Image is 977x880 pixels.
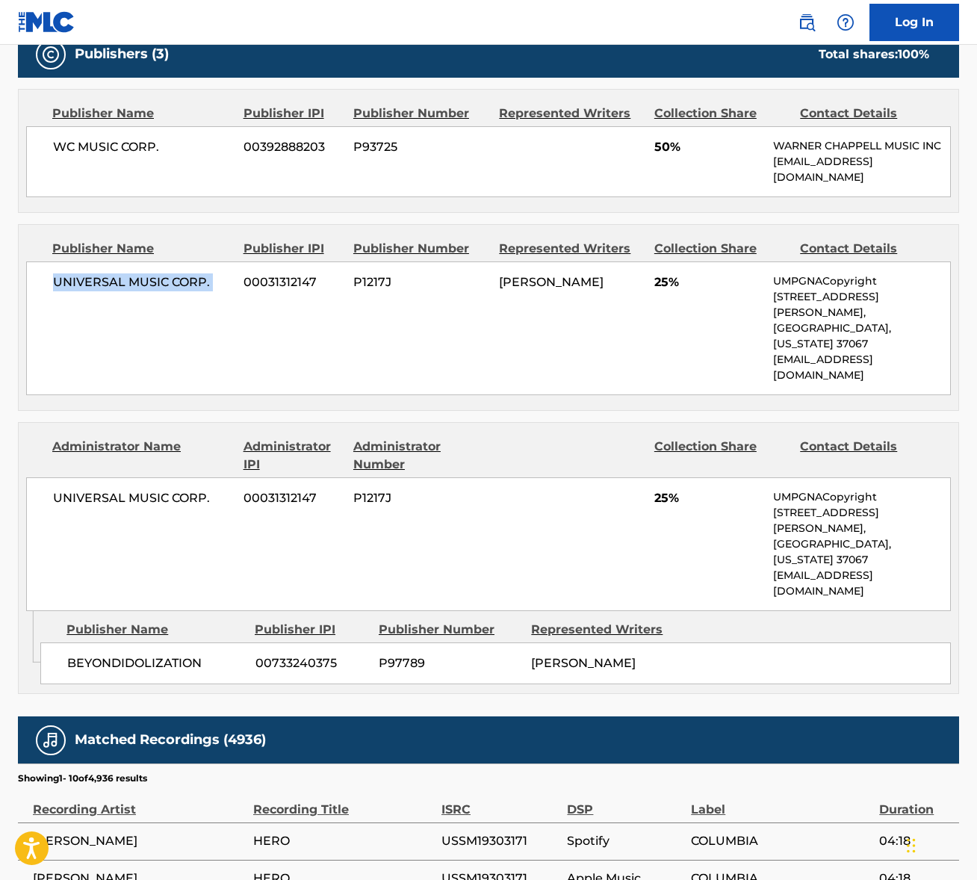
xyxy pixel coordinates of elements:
[441,832,559,850] span: USSM19303171
[244,273,342,291] span: 00031312147
[353,273,488,291] span: P1217J
[42,46,60,63] img: Publishers
[691,832,872,850] span: COLUMBIA
[654,273,762,291] span: 25%
[831,7,860,37] div: Help
[75,46,169,63] h5: Publishers (3)
[773,138,950,154] p: WARNER CHAPPELL MUSIC INC
[907,823,916,868] div: Drag
[33,785,246,819] div: Recording Artist
[773,320,950,352] p: [GEOGRAPHIC_DATA], [US_STATE] 37067
[33,832,246,850] span: [PERSON_NAME]
[53,489,232,507] span: UNIVERSAL MUSIC CORP.
[353,489,488,507] span: P1217J
[353,105,488,123] div: Publisher Number
[531,656,636,670] span: [PERSON_NAME]
[53,138,232,156] span: WC MUSIC CORP.
[798,13,816,31] img: search
[654,240,789,258] div: Collection Share
[253,832,434,850] span: HERO
[18,11,75,33] img: MLC Logo
[898,47,929,61] span: 100 %
[255,621,367,639] div: Publisher IPI
[531,621,672,639] div: Represented Writers
[800,105,934,123] div: Contact Details
[353,138,488,156] span: P93725
[773,154,950,185] p: [EMAIL_ADDRESS][DOMAIN_NAME]
[773,352,950,383] p: [EMAIL_ADDRESS][DOMAIN_NAME]
[879,785,952,819] div: Duration
[18,772,147,785] p: Showing 1 - 10 of 4,936 results
[773,568,950,599] p: [EMAIL_ADDRESS][DOMAIN_NAME]
[53,273,232,291] span: UNIVERSAL MUSIC CORP.
[244,105,342,123] div: Publisher IPI
[244,489,342,507] span: 00031312147
[379,621,520,639] div: Publisher Number
[654,138,762,156] span: 50%
[52,438,232,474] div: Administrator Name
[499,240,642,258] div: Represented Writers
[819,46,929,63] div: Total shares:
[654,438,789,474] div: Collection Share
[773,273,950,289] p: UMPGNACopyright
[244,138,342,156] span: 00392888203
[499,105,642,123] div: Represented Writers
[353,438,488,474] div: Administrator Number
[837,13,855,31] img: help
[879,832,952,850] span: 04:18
[773,536,950,568] p: [GEOGRAPHIC_DATA], [US_STATE] 37067
[773,505,950,536] p: [STREET_ADDRESS][PERSON_NAME],
[800,240,934,258] div: Contact Details
[773,489,950,505] p: UMPGNACopyright
[567,785,683,819] div: DSP
[441,785,559,819] div: ISRC
[52,105,232,123] div: Publisher Name
[902,808,977,880] iframe: Chat Widget
[792,7,822,37] a: Public Search
[253,785,434,819] div: Recording Title
[691,785,872,819] div: Label
[379,654,520,672] span: P97789
[567,832,683,850] span: Spotify
[255,654,368,672] span: 00733240375
[66,621,244,639] div: Publisher Name
[244,240,342,258] div: Publisher IPI
[654,489,762,507] span: 25%
[869,4,959,41] a: Log In
[499,275,604,289] span: [PERSON_NAME]
[67,654,244,672] span: BEYONDIDOLIZATION
[75,731,266,749] h5: Matched Recordings (4936)
[654,105,789,123] div: Collection Share
[773,289,950,320] p: [STREET_ADDRESS][PERSON_NAME],
[800,438,934,474] div: Contact Details
[244,438,342,474] div: Administrator IPI
[353,240,488,258] div: Publisher Number
[42,731,60,749] img: Matched Recordings
[52,240,232,258] div: Publisher Name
